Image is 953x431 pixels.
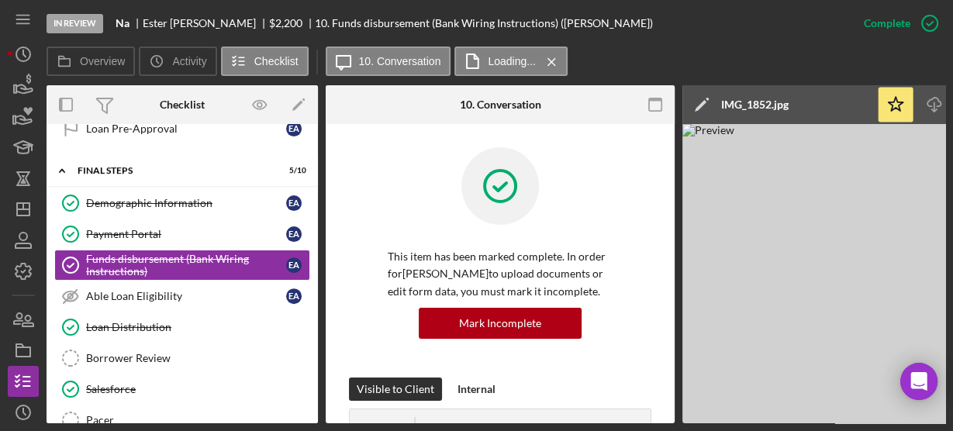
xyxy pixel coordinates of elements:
[86,352,309,364] div: Borrower Review
[78,166,268,175] div: FINAL STEPS
[54,312,310,343] a: Loan Distribution
[269,16,302,29] span: $2,200
[54,188,310,219] a: Demographic InformationEA
[143,17,269,29] div: Ester [PERSON_NAME]
[54,250,310,281] a: Funds disbursement (Bank Wiring Instructions)EA
[357,378,434,401] div: Visible to Client
[54,343,310,374] a: Borrower Review
[359,55,441,67] label: 10. Conversation
[286,121,302,136] div: E A
[278,166,306,175] div: 5 / 10
[286,288,302,304] div: E A
[349,378,442,401] button: Visible to Client
[326,47,451,76] button: 10. Conversation
[80,55,125,67] label: Overview
[454,47,568,76] button: Loading...
[254,55,299,67] label: Checklist
[54,113,310,144] a: Loan Pre-ApprovalEA
[388,248,613,300] p: This item has been marked complete. In order for [PERSON_NAME] to upload documents or edit form d...
[459,308,541,339] div: Mark Incomplete
[721,98,789,111] div: IMG_1852.jpg
[160,98,205,111] div: Checklist
[86,321,309,333] div: Loan Distribution
[54,281,310,312] a: Able Loan EligibilityEA
[86,383,309,395] div: Salesforce
[286,226,302,242] div: E A
[86,228,286,240] div: Payment Portal
[86,197,286,209] div: Demographic Information
[458,378,495,401] div: Internal
[86,122,286,135] div: Loan Pre-Approval
[86,414,309,426] div: Pacer
[460,98,541,111] div: 10. Conversation
[54,219,310,250] a: Payment PortalEA
[286,195,302,211] div: E A
[488,55,536,67] label: Loading...
[47,14,103,33] div: In Review
[848,8,945,39] button: Complete
[221,47,309,76] button: Checklist
[86,290,286,302] div: Able Loan Eligibility
[900,363,937,400] div: Open Intercom Messenger
[139,47,216,76] button: Activity
[47,47,135,76] button: Overview
[172,55,206,67] label: Activity
[419,308,582,339] button: Mark Incomplete
[116,17,129,29] b: Na
[86,253,286,278] div: Funds disbursement (Bank Wiring Instructions)
[286,257,302,273] div: E A
[54,374,310,405] a: Salesforce
[315,17,653,29] div: 10. Funds disbursement (Bank Wiring Instructions) ([PERSON_NAME])
[450,378,503,401] button: Internal
[864,8,910,39] div: Complete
